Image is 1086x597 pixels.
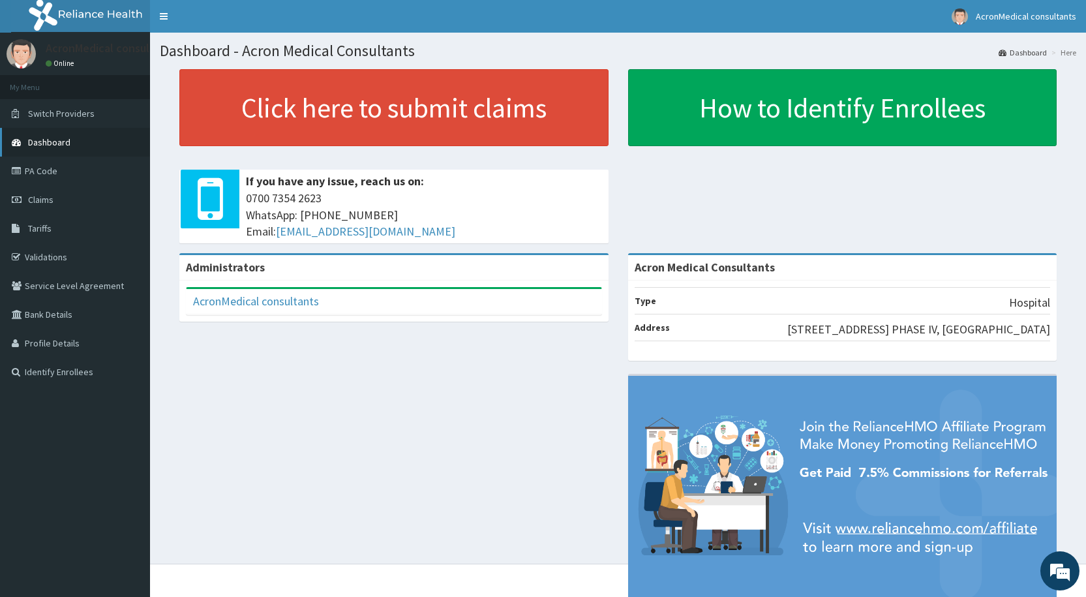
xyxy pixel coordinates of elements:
[193,294,319,309] a: AcronMedical consultants
[246,190,602,240] span: 0700 7354 2623 WhatsApp: [PHONE_NUMBER] Email:
[186,260,265,275] b: Administrators
[635,295,656,307] b: Type
[7,356,249,402] textarea: Type your message and hit 'Enter'
[28,136,70,148] span: Dashboard
[1009,294,1050,311] p: Hospital
[952,8,968,25] img: User Image
[46,42,177,54] p: AcronMedical consultants
[179,69,609,146] a: Click here to submit claims
[76,164,180,296] span: We're online!
[1048,47,1076,58] li: Here
[28,108,95,119] span: Switch Providers
[7,39,36,69] img: User Image
[787,321,1050,338] p: [STREET_ADDRESS] PHASE IV, [GEOGRAPHIC_DATA]
[46,59,77,68] a: Online
[160,42,1076,59] h1: Dashboard - Acron Medical Consultants
[24,65,53,98] img: d_794563401_company_1708531726252_794563401
[976,10,1076,22] span: AcronMedical consultants
[635,260,775,275] strong: Acron Medical Consultants
[628,69,1057,146] a: How to Identify Enrollees
[999,47,1047,58] a: Dashboard
[214,7,245,38] div: Minimize live chat window
[276,224,455,239] a: [EMAIL_ADDRESS][DOMAIN_NAME]
[68,73,219,90] div: Chat with us now
[28,194,53,206] span: Claims
[635,322,670,333] b: Address
[28,222,52,234] span: Tariffs
[246,174,424,189] b: If you have any issue, reach us on:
